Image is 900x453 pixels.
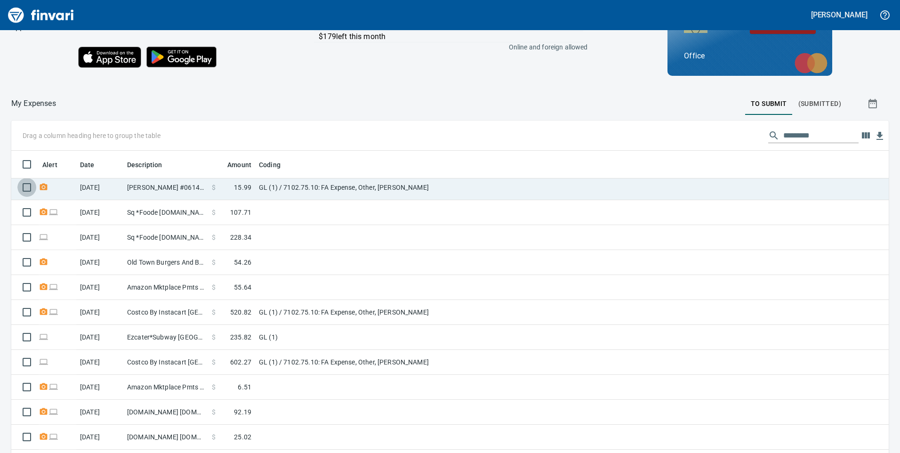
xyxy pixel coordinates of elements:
[215,159,251,170] span: Amount
[39,359,48,365] span: Online transaction
[238,382,251,392] span: 6.51
[255,350,490,375] td: GL (1) / 7102.75.10: FA Expense, Other, [PERSON_NAME]
[123,225,208,250] td: Sq *Foode [DOMAIN_NAME] WA
[798,98,841,110] span: (Submitted)
[684,50,816,62] p: Office
[76,300,123,325] td: [DATE]
[212,208,216,217] span: $
[42,159,70,170] span: Alert
[78,47,141,68] img: Download on the App Store
[230,307,251,317] span: 520.82
[809,8,870,22] button: [PERSON_NAME]
[123,425,208,450] td: [DOMAIN_NAME] [DOMAIN_NAME][URL] WA
[76,425,123,450] td: [DATE]
[234,183,251,192] span: 15.99
[212,307,216,317] span: $
[80,159,95,170] span: Date
[234,283,251,292] span: 55.64
[234,258,251,267] span: 54.26
[76,275,123,300] td: [DATE]
[123,400,208,425] td: [DOMAIN_NAME] [DOMAIN_NAME][URL] WA
[212,233,216,242] span: $
[305,42,587,52] p: Online and foreign allowed
[123,275,208,300] td: Amazon Mktplace Pmts [DOMAIN_NAME][URL] WA
[76,325,123,350] td: [DATE]
[76,250,123,275] td: [DATE]
[23,131,161,140] p: Drag a column heading here to group the table
[212,432,216,442] span: $
[123,250,208,275] td: Old Town Burgers And B Battle Ground [GEOGRAPHIC_DATA]
[48,309,58,315] span: Online transaction
[212,382,216,392] span: $
[39,434,48,440] span: Receipt Required
[39,184,48,190] span: Receipt Required
[127,159,162,170] span: Description
[123,200,208,225] td: Sq *Foode [DOMAIN_NAME] WA
[76,175,123,200] td: [DATE]
[123,325,208,350] td: Ezcater*Subway [GEOGRAPHIC_DATA] [GEOGRAPHIC_DATA]
[39,259,48,265] span: Receipt Required
[212,357,216,367] span: $
[42,159,57,170] span: Alert
[48,284,58,290] span: Online transaction
[39,384,48,390] span: Receipt Required
[76,400,123,425] td: [DATE]
[123,175,208,200] td: [PERSON_NAME] #0614 Battle Ground [GEOGRAPHIC_DATA]
[76,375,123,400] td: [DATE]
[48,209,58,215] span: Online transaction
[141,41,222,73] img: Get it on Google Play
[255,175,490,200] td: GL (1) / 7102.75.10: FA Expense, Other, [PERSON_NAME]
[230,332,251,342] span: 235.82
[234,432,251,442] span: 25.02
[127,159,175,170] span: Description
[39,209,48,215] span: Receipt Required
[319,31,583,42] p: $179 left this month
[230,208,251,217] span: 107.71
[39,284,48,290] span: Receipt Required
[6,4,76,26] img: Finvari
[212,258,216,267] span: $
[123,350,208,375] td: Costco By Instacart [GEOGRAPHIC_DATA] [GEOGRAPHIC_DATA]
[39,409,48,415] span: Receipt Required
[123,375,208,400] td: Amazon Mktplace Pmts [DOMAIN_NAME][URL] WA
[80,159,107,170] span: Date
[230,233,251,242] span: 228.34
[212,183,216,192] span: $
[255,325,490,350] td: GL (1)
[259,159,293,170] span: Coding
[76,350,123,375] td: [DATE]
[873,129,887,143] button: Download Table
[76,225,123,250] td: [DATE]
[48,434,58,440] span: Online transaction
[39,334,48,340] span: Online transaction
[230,357,251,367] span: 602.27
[123,300,208,325] td: Costco By Instacart [GEOGRAPHIC_DATA] [GEOGRAPHIC_DATA]
[212,283,216,292] span: $
[39,234,48,240] span: Online transaction
[859,92,889,115] button: Show transactions within a particular date range
[859,129,873,143] button: Choose columns to display
[259,159,281,170] span: Coding
[11,98,56,109] p: My Expenses
[48,409,58,415] span: Online transaction
[212,407,216,417] span: $
[39,309,48,315] span: Receipt Required
[212,332,216,342] span: $
[255,300,490,325] td: GL (1) / 7102.75.10: FA Expense, Other, [PERSON_NAME]
[811,10,868,20] h5: [PERSON_NAME]
[48,384,58,390] span: Online transaction
[790,48,832,78] img: mastercard.svg
[11,98,56,109] nav: breadcrumb
[234,407,251,417] span: 92.19
[751,98,787,110] span: To Submit
[227,159,251,170] span: Amount
[76,200,123,225] td: [DATE]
